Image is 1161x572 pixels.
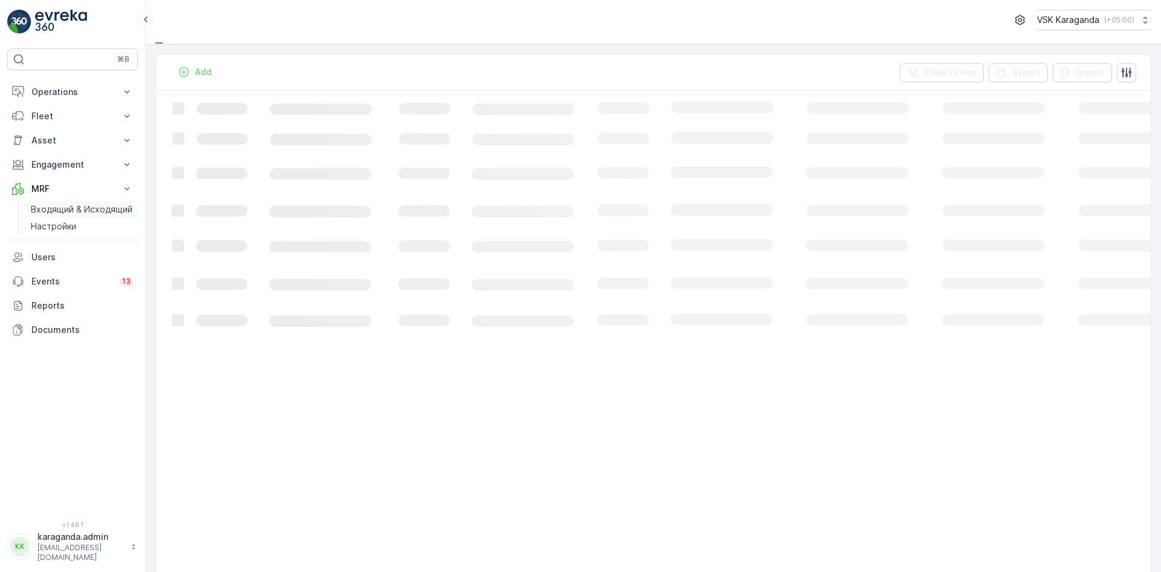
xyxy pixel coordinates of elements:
span: v 1.48.1 [7,521,138,528]
button: Import [1053,63,1112,82]
div: KK [10,537,30,556]
p: Add [195,66,212,78]
a: Настройки [26,218,138,235]
p: Import [1077,67,1105,79]
p: ⌘B [117,54,129,64]
p: Fleet [31,110,114,122]
button: Export [989,63,1048,82]
p: MRF [31,183,114,195]
p: Export [1013,67,1041,79]
a: Входящий & Исходящий [26,201,138,218]
p: Users [31,251,133,263]
a: Users [7,245,138,269]
p: Operations [31,86,114,98]
a: Documents [7,318,138,342]
p: VSK Karaganda [1037,14,1099,26]
p: Documents [31,324,133,336]
button: Add [173,65,216,79]
a: Reports [7,294,138,318]
p: ( +05:00 ) [1104,15,1134,25]
p: Reports [31,300,133,312]
p: Engagement [31,159,114,171]
button: Operations [7,80,138,104]
button: KKkaraganda.admin[EMAIL_ADDRESS][DOMAIN_NAME] [7,531,138,562]
img: logo_light-DOdMpM7g.png [35,10,87,34]
a: Events13 [7,269,138,294]
button: VSK Karaganda(+05:00) [1037,10,1151,30]
p: Настройки [31,220,76,232]
p: [EMAIL_ADDRESS][DOMAIN_NAME] [37,543,125,562]
p: Asset [31,134,114,146]
p: Clear Filters [924,67,977,79]
img: logo [7,10,31,34]
button: Fleet [7,104,138,128]
button: Engagement [7,153,138,177]
p: 13 [122,277,131,286]
p: Входящий & Исходящий [31,203,132,215]
button: Clear Filters [900,63,984,82]
p: karaganda.admin [37,531,125,543]
button: Asset [7,128,138,153]
p: Events [31,275,112,288]
button: MRF [7,177,138,201]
